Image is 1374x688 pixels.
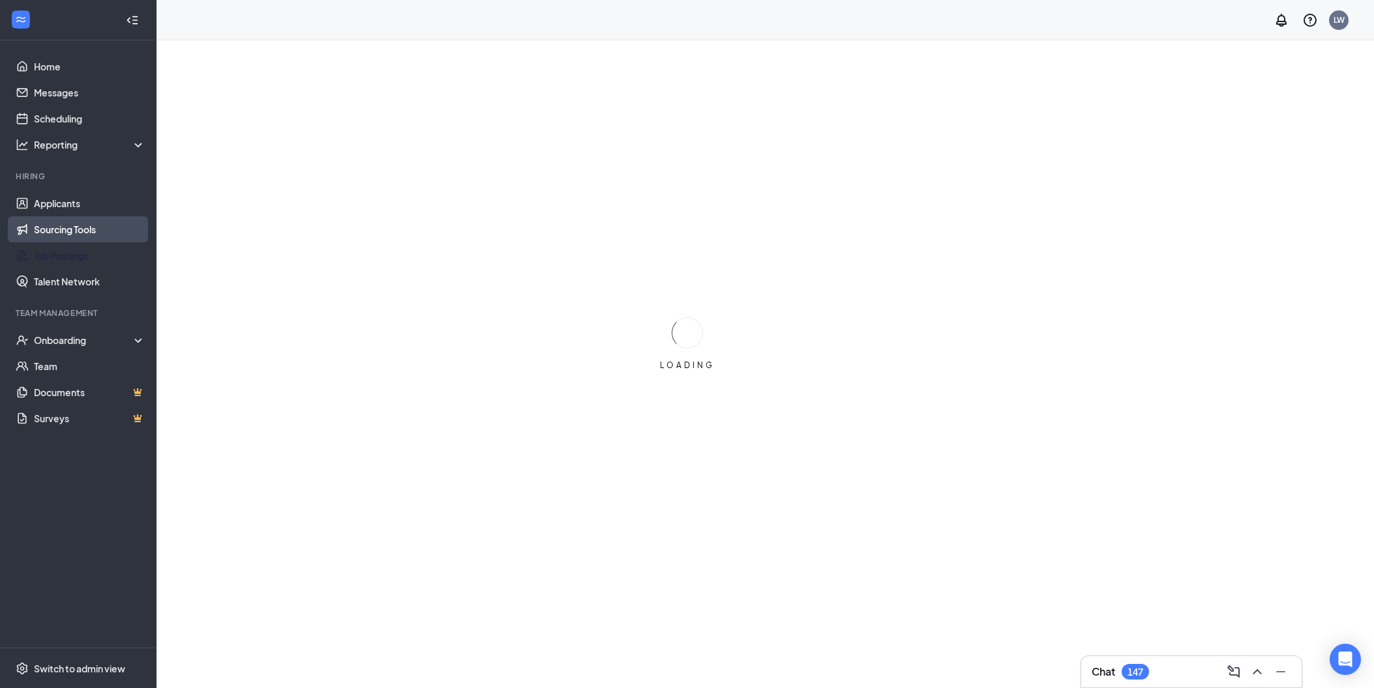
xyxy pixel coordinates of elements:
div: Open Intercom Messenger [1330,644,1361,675]
svg: ChevronUp [1249,664,1265,680]
div: LOADING [655,360,720,371]
svg: Analysis [16,138,29,151]
a: Applicants [34,190,145,216]
a: Sourcing Tools [34,216,145,242]
div: Switch to admin view [34,662,125,675]
button: Minimize [1270,661,1291,682]
div: LW [1334,14,1345,25]
svg: ComposeMessage [1226,664,1242,680]
div: Hiring [16,171,143,182]
svg: Settings [16,662,29,675]
div: Reporting [34,138,146,151]
a: Messages [34,79,145,106]
a: Team [34,353,145,379]
button: ComposeMessage [1223,661,1244,682]
svg: Collapse [126,14,139,27]
h3: Chat [1092,665,1115,679]
div: Team Management [16,308,143,319]
div: Onboarding [34,334,134,347]
button: ChevronUp [1247,661,1268,682]
a: SurveysCrown [34,405,145,431]
svg: WorkstreamLogo [14,13,27,26]
svg: Notifications [1274,12,1289,28]
a: Job Postings [34,242,145,268]
a: Home [34,53,145,79]
a: Scheduling [34,106,145,132]
svg: Minimize [1273,664,1289,680]
a: Talent Network [34,268,145,294]
a: DocumentsCrown [34,379,145,405]
svg: QuestionInfo [1302,12,1318,28]
svg: UserCheck [16,334,29,347]
div: 147 [1128,666,1143,678]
